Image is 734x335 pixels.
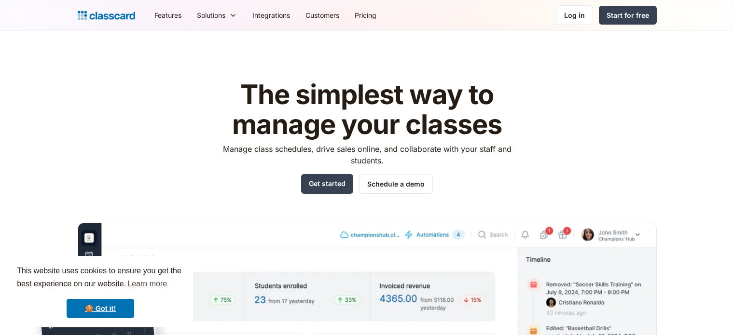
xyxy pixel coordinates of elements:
[8,256,193,327] div: cookieconsent
[17,265,184,291] span: This website uses cookies to ensure you get the best experience on our website.
[214,80,520,139] h1: The simplest way to manage your classes
[197,10,225,20] div: Solutions
[607,10,649,20] div: Start for free
[147,4,189,26] a: Features
[78,9,135,22] a: home
[189,4,245,26] div: Solutions
[214,143,520,166] p: Manage class schedules, drive sales online, and collaborate with your staff and students.
[298,4,347,26] a: Customers
[359,174,433,194] a: Schedule a demo
[556,5,593,25] a: Log in
[564,10,585,20] div: Log in
[67,299,134,318] a: dismiss cookie message
[347,4,384,26] a: Pricing
[599,6,657,25] a: Start for free
[126,277,168,291] a: learn more about cookies
[301,174,353,194] a: Get started
[245,4,298,26] a: Integrations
